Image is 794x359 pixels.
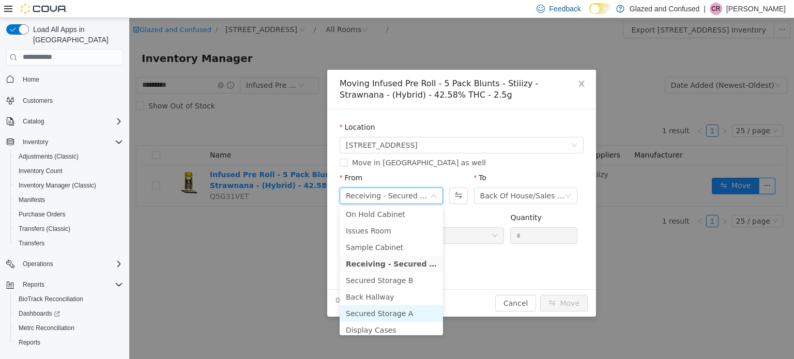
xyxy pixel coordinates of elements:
[19,309,60,318] span: Dashboards
[210,105,246,113] label: Location
[210,238,314,254] li: Receiving - Secured Storage C
[2,93,127,108] button: Customers
[19,115,48,128] button: Catalog
[19,324,74,332] span: Metrc Reconciliation
[2,114,127,129] button: Catalog
[438,52,467,81] button: Close
[14,322,79,334] a: Metrc Reconciliation
[10,149,127,164] button: Adjustments (Classic)
[210,221,314,238] li: Sample Cabinet
[10,306,127,321] a: Dashboards
[549,4,581,14] span: Feedback
[23,117,44,126] span: Catalog
[23,97,53,105] span: Customers
[589,3,611,14] input: Dark Mode
[2,277,127,292] button: Reports
[381,195,413,204] label: Quantity
[366,277,407,293] button: Cancel
[14,194,49,206] a: Manifests
[301,175,308,182] i: icon: down
[14,223,123,235] span: Transfers (Classic)
[19,73,123,86] span: Home
[19,167,63,175] span: Inventory Count
[210,205,314,221] li: Issues Room
[630,3,699,15] p: Glazed and Confused
[206,277,287,288] span: 0 Units will be moved.
[19,115,123,128] span: Catalog
[19,95,57,107] a: Customers
[10,222,127,236] button: Transfers (Classic)
[210,155,233,164] label: From
[19,338,40,347] span: Reports
[345,155,357,164] label: To
[14,150,123,163] span: Adjustments (Classic)
[19,181,96,190] span: Inventory Manager (Classic)
[23,260,53,268] span: Operations
[19,73,43,86] a: Home
[14,293,123,305] span: BioTrack Reconciliation
[10,164,127,178] button: Inventory Count
[10,193,127,207] button: Manifests
[14,336,44,349] a: Reports
[210,188,314,205] li: On Hold Cabinet
[14,150,83,163] a: Adjustments (Classic)
[14,194,123,206] span: Manifests
[217,119,288,135] span: 2465 US Highway 2 S, Crystal Falls
[210,271,314,287] li: Back Hallway
[14,237,123,249] span: Transfers
[19,152,79,161] span: Adjustments (Classic)
[210,60,454,83] div: Moving Infused Pre Roll - 5 Pack Blunts - Stiiizy - Strawnana - (Hybrid) - 42.58% THC - 2.5g
[10,236,127,251] button: Transfers
[10,178,127,193] button: Inventory Manager (Classic)
[19,258,57,270] button: Operations
[710,3,722,15] div: Cody Rosenthal
[14,165,67,177] a: Inventory Count
[29,24,123,45] span: Load All Apps in [GEOGRAPHIC_DATA]
[19,210,66,218] span: Purchase Orders
[381,210,448,225] input: Quantity
[23,138,48,146] span: Inventory
[210,304,314,320] li: Display Cases
[14,208,123,221] span: Purchase Orders
[2,72,127,87] button: Home
[14,307,64,320] a: Dashboards
[19,94,123,107] span: Customers
[14,179,100,192] a: Inventory Manager (Classic)
[19,196,45,204] span: Manifests
[14,322,123,334] span: Metrc Reconciliation
[14,179,123,192] span: Inventory Manager (Classic)
[217,170,301,185] div: Receiving - Secured Storage C
[23,75,39,84] span: Home
[10,292,127,306] button: BioTrack Reconciliation
[19,136,123,148] span: Inventory
[320,169,338,186] button: Swap
[442,124,448,131] i: icon: down
[210,287,314,304] li: Secured Storage A
[19,278,49,291] button: Reports
[726,3,786,15] p: [PERSON_NAME]
[19,225,70,233] span: Transfers (Classic)
[10,207,127,222] button: Purchase Orders
[14,208,70,221] a: Purchase Orders
[14,307,123,320] span: Dashboards
[19,295,83,303] span: BioTrack Reconciliation
[19,258,123,270] span: Operations
[14,223,74,235] a: Transfers (Classic)
[14,237,49,249] a: Transfers
[436,175,442,182] i: icon: down
[2,257,127,271] button: Operations
[21,4,67,14] img: Cova
[448,61,456,70] i: icon: close
[10,335,127,350] button: Reports
[14,336,123,349] span: Reports
[210,254,314,271] li: Secured Storage B
[362,214,369,222] i: icon: down
[19,239,44,247] span: Transfers
[704,3,706,15] p: |
[23,280,44,289] span: Reports
[411,277,459,293] button: icon: swapMove
[2,135,127,149] button: Inventory
[711,3,720,15] span: CR
[19,136,52,148] button: Inventory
